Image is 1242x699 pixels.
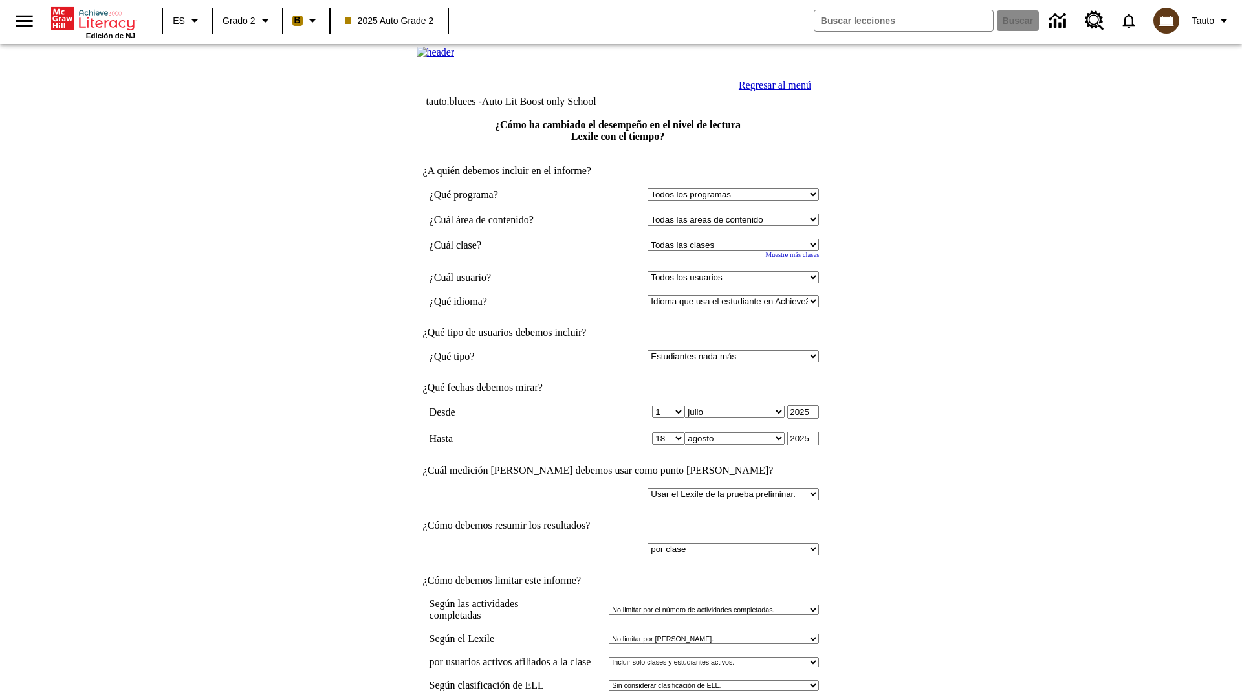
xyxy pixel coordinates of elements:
[417,327,820,338] td: ¿Qué tipo de usuarios debemos incluir?
[739,80,811,91] a: Regresar al menú
[1187,9,1237,32] button: Perfil/Configuración
[430,350,574,362] td: ¿Qué tipo?
[1041,3,1077,39] a: Centro de información
[430,656,607,668] td: por usuarios activos afiliados a la clase
[86,32,135,39] span: Edición de NJ
[1146,4,1187,38] button: Escoja un nuevo avatar
[1192,14,1214,28] span: Tauto
[426,96,663,107] td: tauto.bluees -
[173,14,185,28] span: ES
[430,295,574,307] td: ¿Qué idioma?
[167,9,208,32] button: Lenguaje: ES, Selecciona un idioma
[417,165,820,177] td: ¿A quién debemos incluir en el informe?
[287,9,325,32] button: Boost El color de la clase es anaranjado claro. Cambiar el color de la clase.
[482,96,596,107] nobr: Auto Lit Boost only School
[430,239,574,251] td: ¿Cuál clase?
[430,598,607,621] td: Según las actividades completadas
[1077,3,1112,38] a: Centro de recursos, Se abrirá en una pestaña nueva.
[417,382,820,394] td: ¿Qué fechas debemos mirar?
[417,575,820,586] td: ¿Cómo debemos limitar este informe?
[814,10,993,31] input: Buscar campo
[430,271,574,283] td: ¿Cuál usuario?
[430,432,574,445] td: Hasta
[430,405,574,419] td: Desde
[345,14,434,28] span: 2025 Auto Grade 2
[430,680,607,691] td: Según clasificación de ELL
[765,251,819,258] a: Muestre más clases
[51,5,135,39] div: Portada
[430,188,574,201] td: ¿Qué programa?
[417,465,820,476] td: ¿Cuál medición [PERSON_NAME] debemos usar como punto [PERSON_NAME]?
[1153,8,1179,34] img: avatar image
[223,14,256,28] span: Grado 2
[495,119,741,142] a: ¿Cómo ha cambiado el desempeño en el nivel de lectura Lexile con el tiempo?
[430,633,607,645] td: Según el Lexile
[217,9,278,32] button: Grado: Grado 2, Elige un grado
[417,47,455,58] img: header
[5,2,43,40] button: Abrir el menú lateral
[1112,4,1146,38] a: Notificaciones
[417,520,820,531] td: ¿Cómo debemos resumir los resultados?
[430,214,534,225] nobr: ¿Cuál área de contenido?
[294,12,301,28] span: B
